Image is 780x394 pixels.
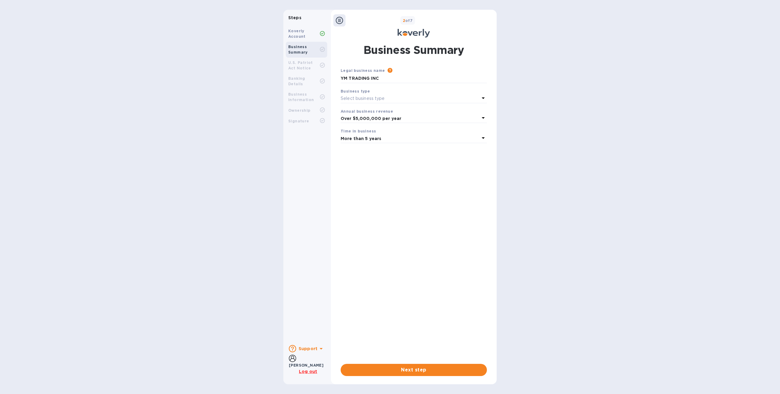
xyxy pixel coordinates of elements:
b: Signature [288,119,309,123]
b: Banking Details [288,76,305,86]
b: Time in business [341,129,376,133]
b: Ownership [288,108,310,113]
u: Log out [299,369,317,374]
b: Over $5,000,000 per year [341,116,401,121]
span: 2 [403,18,405,23]
b: Business Summary [288,44,308,55]
button: Next step [341,364,487,376]
span: Next step [346,366,482,374]
b: of 7 [403,18,413,23]
b: Annual business revenue [341,109,393,114]
input: Enter legal business name [341,74,487,83]
b: Support [299,346,317,351]
b: Business type [341,89,370,93]
b: Koverly Account [288,29,306,39]
b: Legal business name [341,68,385,73]
b: Business Information [288,92,314,102]
b: U.S. Patriot Act Notice [288,60,313,70]
h1: Business Summary [363,42,464,58]
b: [PERSON_NAME] [289,363,324,368]
p: Select business type [341,95,385,102]
b: More than 5 years [341,136,381,141]
b: Steps [288,15,301,20]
